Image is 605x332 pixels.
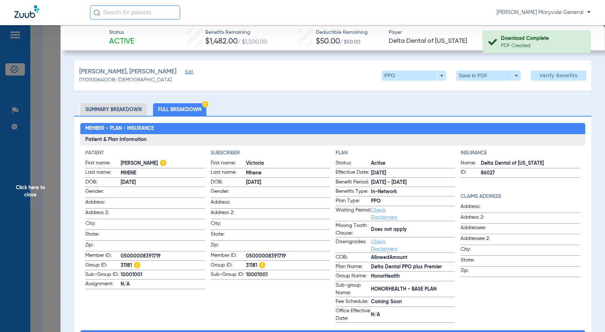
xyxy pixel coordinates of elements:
[371,263,455,271] span: Delta Dental PPO plus Premier
[85,241,121,251] span: Zip:
[246,169,330,177] span: Mhene
[336,197,371,206] span: Plan Type:
[336,178,371,187] span: Benefit Period:
[185,69,192,76] span: Edit
[539,73,578,78] span: Verify Benefits
[85,178,121,187] span: DOB:
[80,134,585,146] h3: Patient & Plan Information
[336,254,371,262] span: COB:
[336,222,371,237] span: Missing Tooth Clause:
[246,271,330,279] span: 10001001
[461,235,496,245] span: Addressee 2:
[371,169,455,177] span: [DATE]
[461,149,580,157] h4: Insurance
[336,298,371,306] span: Fee Schedule:
[336,307,371,322] span: Office Effective Date:
[336,149,455,157] h4: Plan
[336,188,371,196] span: Benefits Type:
[336,263,371,272] span: Plan Name:
[14,5,39,18] img: Zuub Logo
[461,193,580,200] h4: Claims Address
[461,169,481,177] span: ID:
[371,208,397,220] a: Check Disclaimers
[79,76,172,84] span: (111092064) DOB: [DEMOGRAPHIC_DATA]
[461,267,496,277] span: Zip:
[121,253,205,260] span: 05000008391719
[205,38,238,45] span: $1,482.00
[80,123,585,135] h2: Member - Plan - Insurance
[246,160,330,167] span: Victoria
[121,160,205,167] span: [PERSON_NAME]
[121,281,205,288] span: N/A
[336,159,371,168] span: Status:
[85,220,121,229] span: City:
[109,37,134,47] span: Active
[246,179,330,186] span: [DATE]
[336,169,371,177] span: Effective Date:
[501,35,584,42] div: Download Complete
[336,282,371,297] span: Sub-group Name:
[371,239,397,251] a: Check Disclaimers
[121,271,205,279] span: 10001001
[371,273,455,280] span: HonorHealth
[211,178,246,187] span: DOB:
[211,241,246,251] span: Zip:
[569,297,605,332] iframe: Chat Widget
[340,40,360,45] span: / $50.00
[336,238,371,253] span: Downgrades:
[497,9,591,16] span: [PERSON_NAME] Maryvale General
[238,39,267,45] span: / $1,500.00
[211,188,246,197] span: Gender:
[481,160,580,167] span: Delta Dental of [US_STATE]
[85,169,121,177] span: Last name:
[85,252,121,260] span: Member ID:
[211,149,330,157] h4: Subscriber
[85,231,121,240] span: State:
[389,29,488,36] span: Payer
[211,271,246,279] span: Sub-Group ID:
[85,261,121,270] span: Group ID:
[461,256,496,266] span: State:
[382,71,446,81] button: PPO
[389,37,488,46] span: Delta Dental of [US_STATE]
[316,29,368,36] span: Deductible Remaining
[246,262,330,269] span: 31181
[371,298,455,306] span: Coming Soon
[211,169,246,177] span: Last name:
[461,203,496,213] span: Address:
[461,214,496,223] span: Address 2:
[371,226,455,233] span: Does not apply
[85,159,121,168] span: First name:
[371,160,455,167] span: Active
[90,5,180,20] input: Search for patients
[481,169,580,177] span: 86027
[85,209,121,219] span: Address 2:
[94,9,100,16] img: Search Icon
[336,272,371,281] span: Group Name:
[336,206,371,221] span: Waiting Period:
[316,38,340,45] span: $50.00
[371,179,455,186] span: [DATE] - [DATE]
[246,253,330,260] span: 05000008391719
[371,254,455,261] span: AllowedAmount
[121,169,205,177] span: MHENE
[211,231,246,240] span: State:
[134,262,140,268] img: Hazard
[461,224,496,234] span: Addressee:
[121,179,205,186] span: [DATE]
[456,71,521,81] button: Save to PDF
[461,159,481,168] span: Name:
[211,199,246,208] span: Address:
[121,262,205,269] span: 31181
[85,199,121,208] span: Address:
[371,188,455,196] span: In-Network
[494,29,593,37] span: Verified On
[371,197,455,205] span: PPO
[85,149,205,157] h4: Patient
[371,286,455,293] span: HONORHEALTH - BASE PLAN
